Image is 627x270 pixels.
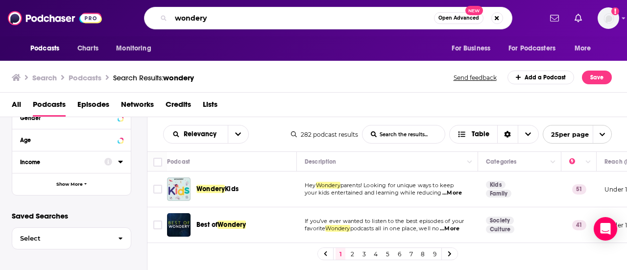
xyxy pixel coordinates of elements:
[438,16,479,21] span: Open Advanced
[305,225,325,232] span: favorite
[452,42,490,55] span: For Business
[217,221,246,229] span: Wondery
[77,42,98,55] span: Charts
[598,7,619,29] img: User Profile
[371,248,381,260] a: 4
[225,185,239,193] span: Kids
[12,173,131,195] button: Show More
[116,42,151,55] span: Monitoring
[440,225,459,233] span: ...More
[20,111,123,123] button: Gender
[434,12,483,24] button: Open AdvancedNew
[12,97,21,117] a: All
[598,7,619,29] button: Show profile menu
[12,227,131,249] button: Select
[486,217,514,224] a: Society
[507,71,575,84] a: Add a Podcast
[30,42,59,55] span: Podcasts
[486,156,516,168] div: Categories
[33,97,66,117] a: Podcasts
[56,182,83,187] span: Show More
[486,225,514,233] a: Culture
[568,39,603,58] button: open menu
[486,181,506,189] a: Kids
[571,10,586,26] a: Show notifications dropdown
[167,177,191,201] img: Wondery Kids
[572,220,586,230] p: 41
[575,42,591,55] span: More
[464,156,476,168] button: Column Actions
[406,248,416,260] a: 7
[430,248,439,260] a: 9
[508,42,555,55] span: For Podcasters
[121,97,154,117] a: Networks
[543,127,589,142] span: 25 per page
[12,211,131,221] p: Saved Searches
[8,9,102,27] img: Podchaser - Follow, Share and Rate Podcasts
[347,248,357,260] a: 2
[20,159,98,166] div: Income
[153,221,162,229] span: Toggle select row
[203,97,217,117] a: Lists
[394,248,404,260] a: 6
[598,7,619,29] span: Logged in as Maria.Tullin
[611,7,619,15] svg: Add a profile image
[184,131,220,138] span: Relevancy
[449,125,539,144] button: Choose View
[20,155,104,168] button: Income
[546,10,563,26] a: Show notifications dropdown
[325,225,350,232] span: Wondery
[442,189,462,197] span: ...More
[164,131,228,138] button: open menu
[418,248,428,260] a: 8
[359,248,369,260] a: 3
[196,184,239,194] a: WonderyKids
[547,156,559,168] button: Column Actions
[569,156,583,168] div: Power Score
[113,73,194,82] a: Search Results:wondery
[24,39,72,58] button: open menu
[153,185,162,194] span: Toggle select row
[465,6,483,15] span: New
[594,217,617,241] div: Open Intercom Messenger
[305,182,316,189] span: Hey
[12,235,110,242] span: Select
[77,97,109,117] a: Episodes
[486,190,511,197] a: Family
[144,7,512,29] div: Search podcasts, credits, & more...
[163,125,249,144] h2: Choose List sort
[305,156,336,168] div: Description
[497,125,518,143] div: Sort Direction
[305,218,464,224] span: If you’ve ever wanted to listen to the best episodes of your
[472,131,489,138] span: Table
[582,71,612,84] button: Save
[196,221,217,229] span: Best of
[196,185,225,193] span: Wondery
[340,182,454,189] span: parents! Looking for unique ways to keep
[20,115,115,122] div: Gender
[167,213,191,237] img: Best of Wondery
[32,73,57,82] h3: Search
[445,39,503,58] button: open menu
[166,97,191,117] a: Credits
[113,73,194,82] div: Search Results:
[291,131,358,138] div: 282 podcast results
[171,10,434,26] input: Search podcasts, credits, & more...
[305,189,441,196] span: your kids entertained and learning while reducing
[20,137,115,144] div: Age
[20,133,123,146] button: Age
[336,248,345,260] a: 1
[109,39,164,58] button: open menu
[582,156,594,168] button: Column Actions
[383,248,392,260] a: 5
[350,225,439,232] span: podcasts all in one place, well no
[543,125,612,144] button: open menu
